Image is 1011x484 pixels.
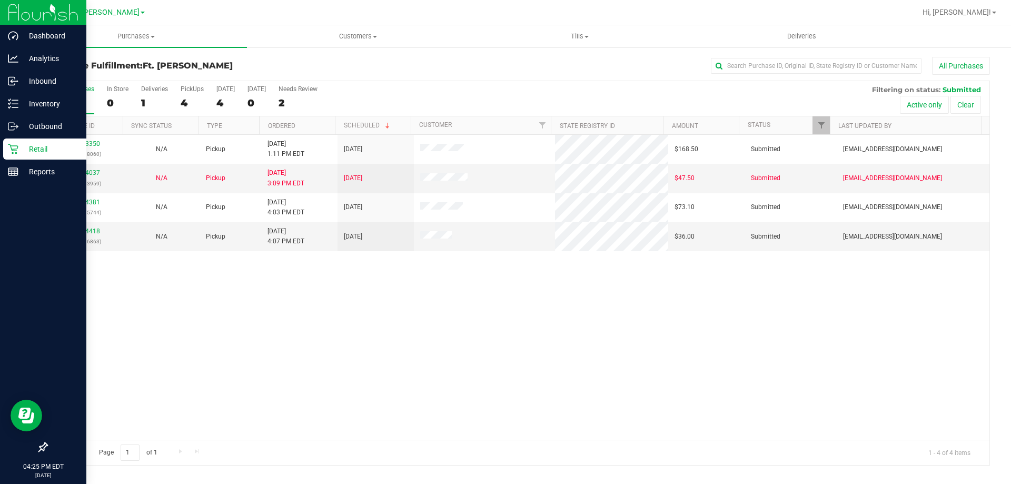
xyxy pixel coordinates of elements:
h3: Purchase Fulfillment: [46,61,361,71]
span: Filtering on status: [872,85,940,94]
button: All Purchases [932,57,990,75]
span: Pickup [206,232,225,242]
inline-svg: Outbound [8,121,18,132]
span: Page of 1 [90,445,166,461]
span: Ft. [PERSON_NAME] [143,61,233,71]
button: N/A [156,144,167,154]
span: [DATE] 4:07 PM EDT [267,226,304,246]
a: Filter [533,116,551,134]
div: Needs Review [279,85,318,93]
a: Purchases [25,25,247,47]
span: Not Applicable [156,174,167,182]
inline-svg: Reports [8,166,18,177]
a: Status [748,121,770,129]
span: Not Applicable [156,145,167,153]
div: 1 [141,97,168,109]
span: [EMAIL_ADDRESS][DOMAIN_NAME] [843,173,942,183]
a: Ordered [268,122,295,130]
a: 11814418 [71,228,100,235]
iframe: Resource center [11,400,42,431]
span: Tills [469,32,690,41]
p: [DATE] [5,471,82,479]
inline-svg: Retail [8,144,18,154]
a: Scheduled [344,122,392,129]
button: N/A [156,173,167,183]
div: 2 [279,97,318,109]
p: Inventory [18,97,82,110]
p: Analytics [18,52,82,65]
span: Pickup [206,144,225,154]
span: [DATE] 1:11 PM EDT [267,139,304,159]
span: [EMAIL_ADDRESS][DOMAIN_NAME] [843,232,942,242]
inline-svg: Inbound [8,76,18,86]
span: $73.10 [675,202,695,212]
span: Not Applicable [156,203,167,211]
p: 04:25 PM EDT [5,462,82,471]
span: Purchases [25,32,247,41]
span: [EMAIL_ADDRESS][DOMAIN_NAME] [843,144,942,154]
span: [DATE] [344,232,362,242]
button: Clear [950,96,981,114]
span: Ft. [PERSON_NAME] [71,8,140,17]
span: [DATE] [344,202,362,212]
div: [DATE] [247,85,266,93]
span: Customers [247,32,468,41]
p: Inbound [18,75,82,87]
p: Reports [18,165,82,178]
div: 4 [216,97,235,109]
inline-svg: Analytics [8,53,18,64]
a: Customer [419,121,452,129]
div: 4 [181,97,204,109]
button: N/A [156,202,167,212]
a: 11813350 [71,140,100,147]
a: Filter [812,116,830,134]
span: [DATE] 4:03 PM EDT [267,197,304,218]
span: [DATE] [344,144,362,154]
span: Submitted [751,173,780,183]
a: 11814037 [71,169,100,176]
span: Deliveries [773,32,830,41]
input: 1 [121,445,140,461]
div: 0 [107,97,128,109]
span: Submitted [943,85,981,94]
div: In Store [107,85,128,93]
a: Tills [469,25,690,47]
p: Outbound [18,120,82,133]
a: Last Updated By [838,122,891,130]
button: Active only [900,96,949,114]
p: Retail [18,143,82,155]
inline-svg: Inventory [8,98,18,109]
div: Deliveries [141,85,168,93]
div: PickUps [181,85,204,93]
span: Submitted [751,144,780,154]
a: 11814381 [71,199,100,206]
a: State Registry ID [560,122,615,130]
button: N/A [156,232,167,242]
span: 1 - 4 of 4 items [920,445,979,460]
p: Dashboard [18,29,82,42]
span: Submitted [751,202,780,212]
div: [DATE] [216,85,235,93]
span: Submitted [751,232,780,242]
a: Deliveries [691,25,913,47]
a: Type [207,122,222,130]
input: Search Purchase ID, Original ID, State Registry ID or Customer Name... [711,58,921,74]
span: Pickup [206,173,225,183]
inline-svg: Dashboard [8,31,18,41]
a: Customers [247,25,469,47]
span: $36.00 [675,232,695,242]
a: Amount [672,122,698,130]
div: 0 [247,97,266,109]
span: Not Applicable [156,233,167,240]
a: Sync Status [131,122,172,130]
span: [EMAIL_ADDRESS][DOMAIN_NAME] [843,202,942,212]
span: Pickup [206,202,225,212]
span: $168.50 [675,144,698,154]
span: [DATE] 3:09 PM EDT [267,168,304,188]
span: Hi, [PERSON_NAME]! [923,8,991,16]
span: [DATE] [344,173,362,183]
span: $47.50 [675,173,695,183]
